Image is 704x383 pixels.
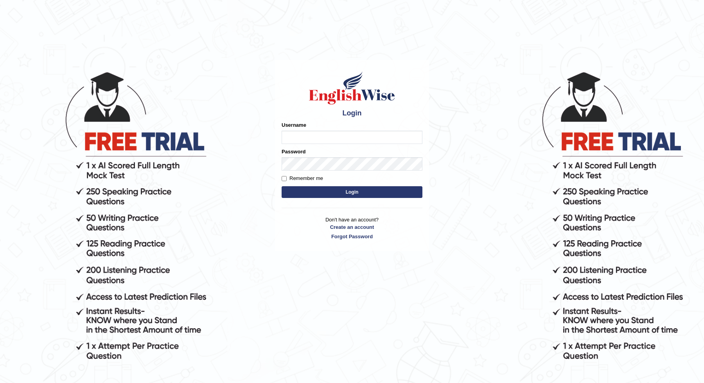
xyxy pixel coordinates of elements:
[282,110,422,117] h4: Login
[282,121,306,129] label: Username
[282,223,422,231] a: Create an account
[282,216,422,240] p: Don't have an account?
[282,148,305,155] label: Password
[307,70,397,106] img: Logo of English Wise sign in for intelligent practice with AI
[282,233,422,240] a: Forgot Password
[282,174,323,182] label: Remember me
[282,186,422,198] button: Login
[282,176,287,181] input: Remember me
